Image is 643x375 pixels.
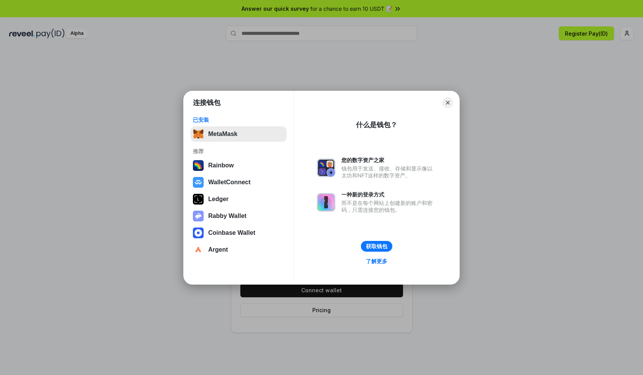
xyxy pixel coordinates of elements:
[341,165,436,179] div: 钱包用于发送、接收、存储和显示像以太坊和NFT这样的数字资产。
[366,243,387,250] div: 获取钱包
[361,256,392,266] a: 了解更多
[191,175,287,190] button: WalletConnect
[191,242,287,257] button: Argent
[193,148,284,155] div: 推荐
[341,191,436,198] div: 一种新的登录方式
[191,192,287,207] button: Ledger
[361,241,392,252] button: 获取钱包
[193,177,204,188] img: svg+xml,%3Csvg%20width%3D%2228%22%20height%3D%2228%22%20viewBox%3D%220%200%2028%2028%22%20fill%3D...
[341,157,436,164] div: 您的数字资产之家
[208,213,246,219] div: Rabby Wallet
[191,158,287,173] button: Rainbow
[208,196,228,203] div: Ledger
[208,229,255,236] div: Coinbase Wallet
[193,244,204,255] img: svg+xml,%3Csvg%20width%3D%2228%22%20height%3D%2228%22%20viewBox%3D%220%200%2028%2028%22%20fill%3D...
[442,97,453,108] button: Close
[317,193,335,211] img: svg+xml,%3Csvg%20xmlns%3D%22http%3A%2F%2Fwww.w3.org%2F2000%2Fsvg%22%20fill%3D%22none%22%20viewBox...
[341,200,436,213] div: 而不是在每个网站上创建新的账户和密码，只需连接您的钱包。
[193,116,284,123] div: 已安装
[317,159,335,177] img: svg+xml,%3Csvg%20xmlns%3D%22http%3A%2F%2Fwww.w3.org%2F2000%2Fsvg%22%20fill%3D%22none%22%20viewBox...
[191,225,287,241] button: Coinbase Wallet
[208,246,228,253] div: Argent
[208,162,234,169] div: Rainbow
[193,211,204,221] img: svg+xml,%3Csvg%20xmlns%3D%22http%3A%2F%2Fwww.w3.org%2F2000%2Fsvg%22%20fill%3D%22none%22%20viewBox...
[193,129,204,139] img: svg+xml,%3Csvg%20fill%3D%22none%22%20height%3D%2233%22%20viewBox%3D%220%200%2035%2033%22%20width%...
[366,258,387,265] div: 了解更多
[193,98,220,107] h1: 连接钱包
[356,120,397,129] div: 什么是钱包？
[191,126,287,142] button: MetaMask
[208,179,251,186] div: WalletConnect
[193,228,204,238] img: svg+xml,%3Csvg%20width%3D%2228%22%20height%3D%2228%22%20viewBox%3D%220%200%2028%2028%22%20fill%3D...
[193,160,204,171] img: svg+xml,%3Csvg%20width%3D%22120%22%20height%3D%22120%22%20viewBox%3D%220%200%20120%20120%22%20fil...
[208,131,237,138] div: MetaMask
[193,194,204,205] img: svg+xml,%3Csvg%20xmlns%3D%22http%3A%2F%2Fwww.w3.org%2F2000%2Fsvg%22%20width%3D%2228%22%20height%3...
[191,208,287,224] button: Rabby Wallet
